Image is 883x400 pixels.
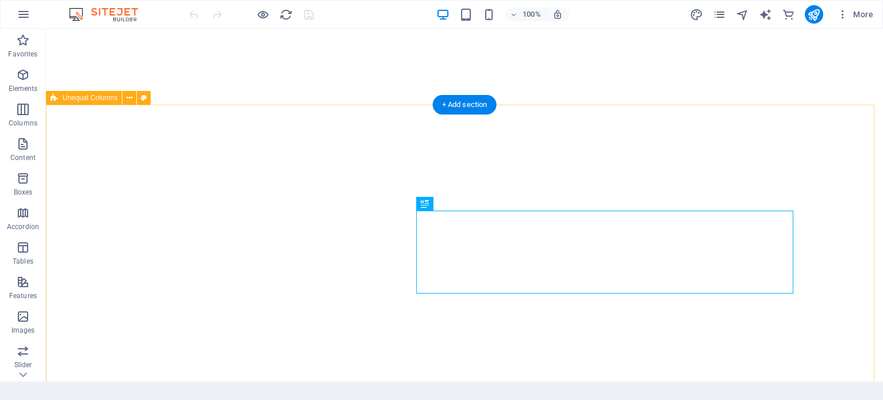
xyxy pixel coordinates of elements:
i: AI Writer [759,8,772,21]
span: More [837,9,873,20]
p: Accordion [7,222,39,231]
i: Navigator [736,8,749,21]
i: Publish [807,8,820,21]
button: pages [713,7,727,21]
button: text_generator [759,7,773,21]
i: Commerce [782,8,795,21]
button: More [832,5,878,24]
i: Reload page [279,8,293,21]
button: reload [279,7,293,21]
button: Click here to leave preview mode and continue editing [256,7,270,21]
span: Unequal Columns [63,94,117,101]
h6: 100% [523,7,541,21]
img: Editor Logo [66,7,152,21]
div: + Add section [433,95,497,115]
button: design [690,7,704,21]
i: On resize automatically adjust zoom level to fit chosen device. [552,9,563,20]
button: navigator [736,7,750,21]
button: commerce [782,7,796,21]
button: 100% [505,7,546,21]
p: Tables [13,257,33,266]
p: Columns [9,119,37,128]
p: Elements [9,84,38,93]
p: Boxes [14,188,33,197]
p: Images [11,326,35,335]
p: Favorites [8,49,37,59]
p: Content [10,153,36,162]
p: Slider [14,360,32,369]
button: publish [805,5,823,24]
i: Design (Ctrl+Alt+Y) [690,8,703,21]
p: Features [9,291,37,300]
i: Pages (Ctrl+Alt+S) [713,8,726,21]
